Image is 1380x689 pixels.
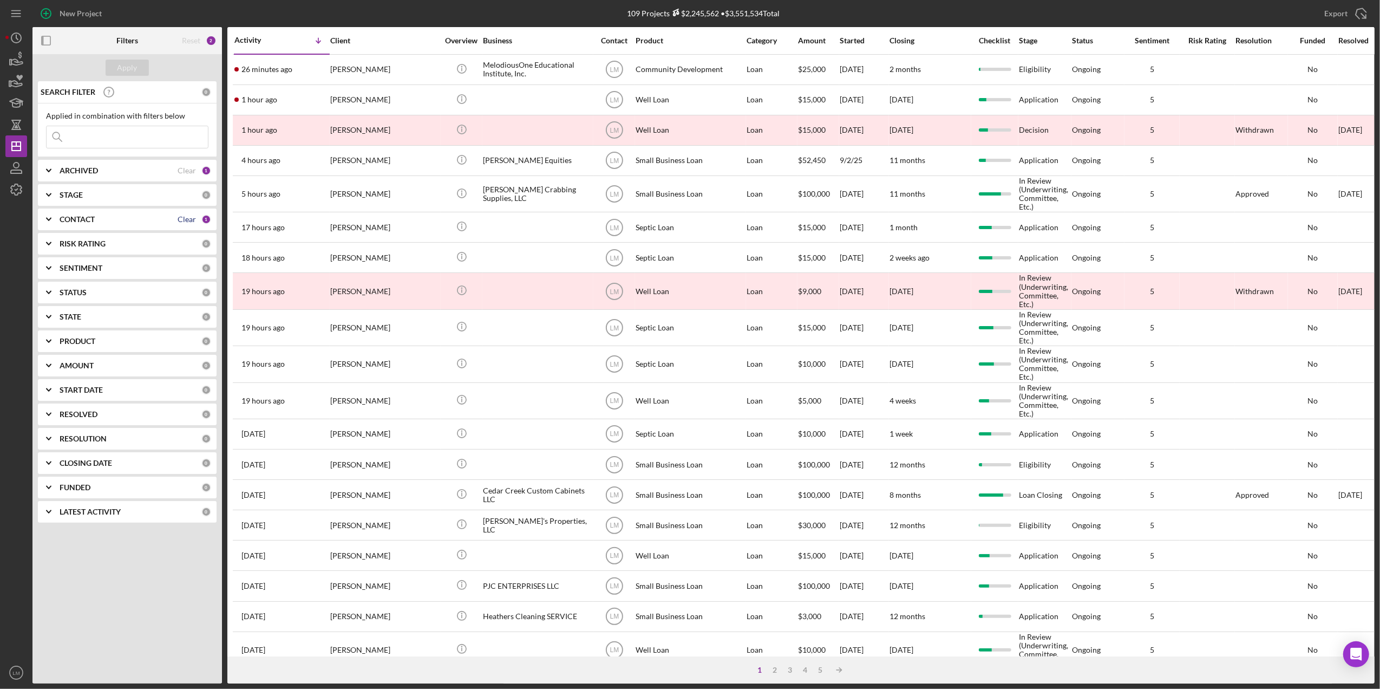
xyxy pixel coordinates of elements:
[594,36,635,45] div: Contact
[636,86,744,114] div: Well Loan
[1019,146,1071,175] div: Application
[1125,287,1179,296] div: 5
[610,224,619,231] text: LM
[890,490,921,499] time: 8 months
[890,551,913,560] time: [DATE]
[610,254,619,262] text: LM
[798,36,839,45] div: Amount
[840,86,888,114] div: [DATE]
[234,36,282,44] div: Activity
[747,213,797,242] div: Loan
[60,166,98,175] b: ARCHIVED
[1235,491,1269,499] div: Approved
[201,166,211,175] div: 1
[201,312,211,322] div: 0
[330,347,439,381] div: [PERSON_NAME]
[798,460,830,469] span: $100,000
[798,480,839,509] div: $100,000
[32,3,113,24] button: New Project
[1072,287,1101,296] div: Ongoing
[117,60,138,76] div: Apply
[1019,36,1071,45] div: Stage
[241,190,280,198] time: 2025-09-24 11:36
[60,410,97,419] b: RESOLVED
[798,177,839,211] div: $100,000
[747,633,797,667] div: Loan
[60,508,121,516] b: LATEST ACTIVITY
[1313,3,1375,24] button: Export
[1125,551,1179,560] div: 5
[890,223,918,232] time: 1 month
[330,310,439,345] div: [PERSON_NAME]
[483,55,591,84] div: MelodiousOne Educational Institute, Inc.
[201,507,211,517] div: 0
[610,96,619,104] text: LM
[1125,460,1179,469] div: 5
[1125,396,1179,405] div: 5
[1125,126,1179,134] div: 5
[201,458,211,468] div: 0
[483,480,591,509] div: Cedar Creek Custom Cabinets LLC
[1019,347,1071,381] div: In Review (Underwriting, Committee, Etc.)
[610,491,619,499] text: LM
[840,602,888,631] div: [DATE]
[241,156,280,165] time: 2025-09-24 12:41
[1125,223,1179,232] div: 5
[1235,287,1274,296] div: Withdrawn
[636,450,744,479] div: Small Business Loan
[201,263,211,273] div: 0
[636,213,744,242] div: Septic Loan
[610,66,619,74] text: LM
[241,323,285,332] time: 2025-09-23 21:42
[483,602,591,631] div: Heathers Cleaning SERVICE
[330,633,439,667] div: [PERSON_NAME]
[747,146,797,175] div: Loan
[1019,511,1071,539] div: Eligibility
[1324,3,1348,24] div: Export
[241,612,265,621] time: 2025-09-15 19:28
[798,155,826,165] span: $52,450
[636,177,744,211] div: Small Business Loan
[483,571,591,600] div: PJC ENTERPRISES LLC
[60,386,103,394] b: START DATE
[1019,177,1071,211] div: In Review (Underwriting, Committee, Etc.)
[1125,156,1179,165] div: 5
[1019,383,1071,418] div: In Review (Underwriting, Committee, Etc.)
[1019,55,1071,84] div: Eligibility
[1125,430,1179,438] div: 5
[636,347,744,381] div: Septic Loan
[60,313,81,321] b: STATE
[1019,274,1071,308] div: In Review (Underwriting, Committee, Etc.)
[60,3,102,24] div: New Project
[1072,95,1101,104] div: Ongoing
[60,483,90,492] b: FUNDED
[178,166,196,175] div: Clear
[890,253,930,262] time: 2 weeks ago
[1019,420,1071,448] div: Application
[330,177,439,211] div: [PERSON_NAME]
[636,420,744,448] div: Septic Loan
[1072,460,1101,469] div: Ongoing
[747,511,797,539] div: Loan
[1289,491,1337,499] div: No
[1072,612,1101,621] div: Ongoing
[636,146,744,175] div: Small Business Loan
[1072,360,1101,368] div: Ongoing
[46,112,208,120] div: Applied in combination with filters below
[206,35,217,46] div: 2
[840,213,888,242] div: [DATE]
[747,602,797,631] div: Loan
[890,64,921,74] time: 2 months
[330,511,439,539] div: [PERSON_NAME]
[747,177,797,211] div: Loan
[1072,126,1101,134] div: Ongoing
[1019,213,1071,242] div: Application
[1289,126,1337,134] div: No
[840,450,888,479] div: [DATE]
[330,571,439,600] div: [PERSON_NAME]
[1019,310,1071,345] div: In Review (Underwriting, Committee, Etc.)
[798,612,821,621] span: $3,000
[483,146,591,175] div: [PERSON_NAME] Equities
[241,95,277,104] time: 2025-09-24 15:28
[1289,95,1337,104] div: No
